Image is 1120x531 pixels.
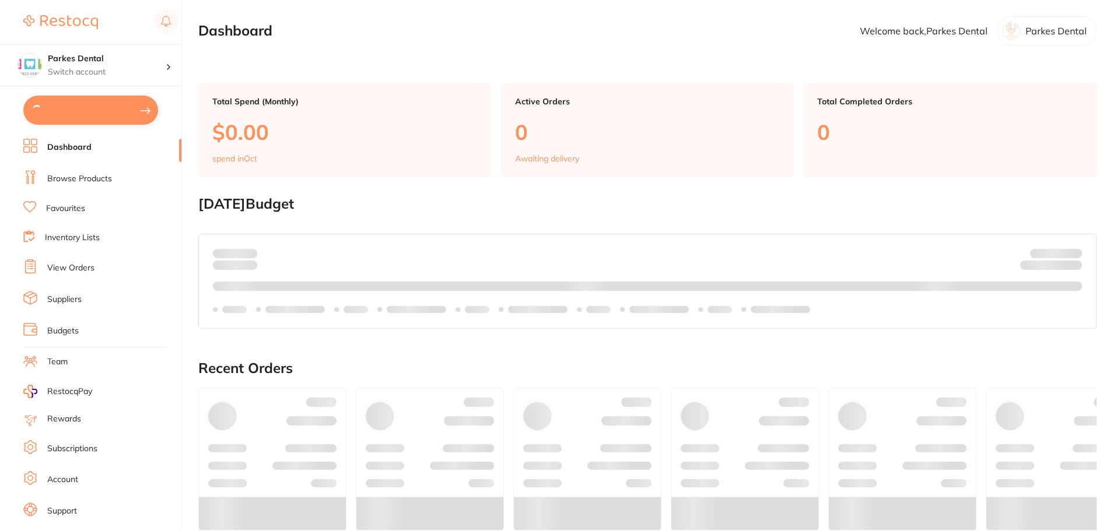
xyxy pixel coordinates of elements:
[18,54,41,77] img: Parkes Dental
[212,154,257,163] p: spend in Oct
[1059,248,1082,258] strong: $NaN
[860,26,988,36] p: Welcome back, Parkes Dental
[387,305,446,314] p: Labels extended
[803,83,1097,177] a: Total Completed Orders0
[465,305,489,314] p: Labels
[817,120,1083,144] p: 0
[47,443,97,455] a: Subscriptions
[515,120,780,144] p: 0
[47,294,82,305] a: Suppliers
[222,305,247,314] p: Labels
[751,305,810,314] p: Labels extended
[48,53,166,65] h4: Parkes Dental
[212,120,478,144] p: $0.00
[237,248,257,258] strong: $0.00
[47,142,92,153] a: Dashboard
[46,203,85,214] a: Favourites
[265,305,325,314] p: Labels extended
[47,173,112,185] a: Browse Products
[47,505,77,517] a: Support
[817,97,1083,106] p: Total Completed Orders
[213,258,257,272] p: month
[629,305,689,314] p: Labels extended
[1020,258,1082,272] p: Remaining:
[47,356,68,368] a: Team
[213,248,257,258] p: Spent:
[47,386,92,398] span: RestocqPay
[47,325,79,337] a: Budgets
[1025,26,1087,36] p: Parkes Dental
[515,97,780,106] p: Active Orders
[508,305,568,314] p: Labels extended
[23,385,92,398] a: RestocqPay
[586,305,611,314] p: Labels
[47,262,94,274] a: View Orders
[515,154,579,163] p: Awaiting delivery
[198,23,272,39] h2: Dashboard
[45,232,100,244] a: Inventory Lists
[198,360,1097,377] h2: Recent Orders
[1062,262,1082,273] strong: $0.00
[501,83,794,177] a: Active Orders0Awaiting delivery
[212,97,478,106] p: Total Spend (Monthly)
[708,305,732,314] p: Labels
[23,15,98,29] img: Restocq Logo
[198,83,492,177] a: Total Spend (Monthly)$0.00spend inOct
[198,196,1097,212] h2: [DATE] Budget
[23,385,37,398] img: RestocqPay
[47,474,78,486] a: Account
[344,305,368,314] p: Labels
[47,413,81,425] a: Rewards
[48,66,166,78] p: Switch account
[1030,248,1082,258] p: Budget:
[23,9,98,36] a: Restocq Logo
